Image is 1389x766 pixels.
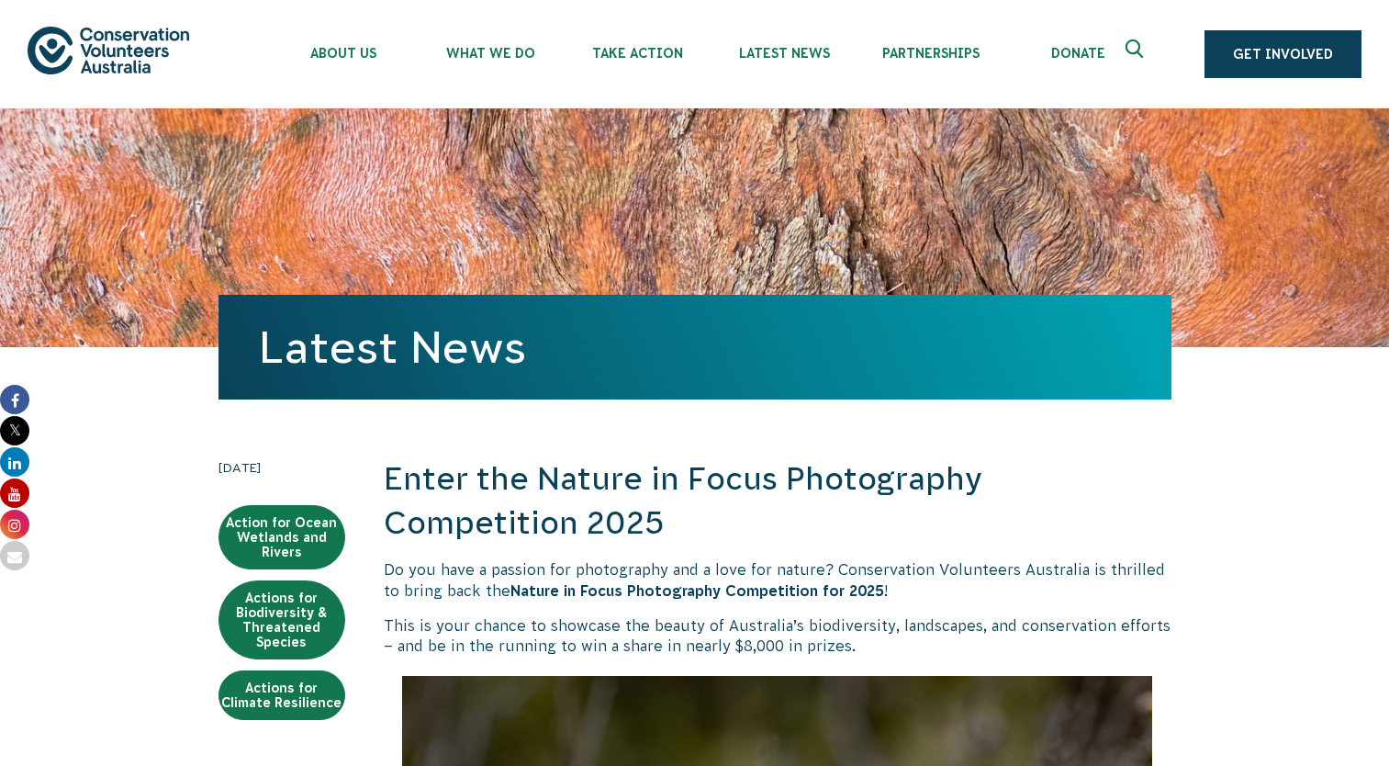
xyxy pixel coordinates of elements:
a: Latest News [259,322,526,372]
a: Get Involved [1204,30,1361,78]
span: Latest News [711,46,857,61]
p: This is your chance to showcase the beauty of Australia’s biodiversity, landscapes, and conservat... [384,615,1171,657]
time: [DATE] [218,457,345,478]
span: Take Action [564,46,711,61]
button: Expand search box Close search box [1115,32,1159,76]
span: What We Do [417,46,564,61]
strong: Nature in Focus Photography Competition for 2025 [510,582,884,599]
a: Actions for Climate Resilience [218,670,345,720]
h2: Enter the Nature in Focus Photography Competition 2025 [384,457,1171,545]
a: Action for Ocean Wetlands and Rivers [218,505,345,569]
span: Expand search box [1126,39,1148,69]
span: About Us [270,46,417,61]
img: logo.svg [28,27,189,73]
a: Actions for Biodiversity & Threatened Species [218,580,345,659]
p: Do you have a passion for photography and a love for nature? Conservation Volunteers Australia is... [384,559,1171,601]
span: Partnerships [857,46,1004,61]
span: Donate [1004,46,1151,61]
